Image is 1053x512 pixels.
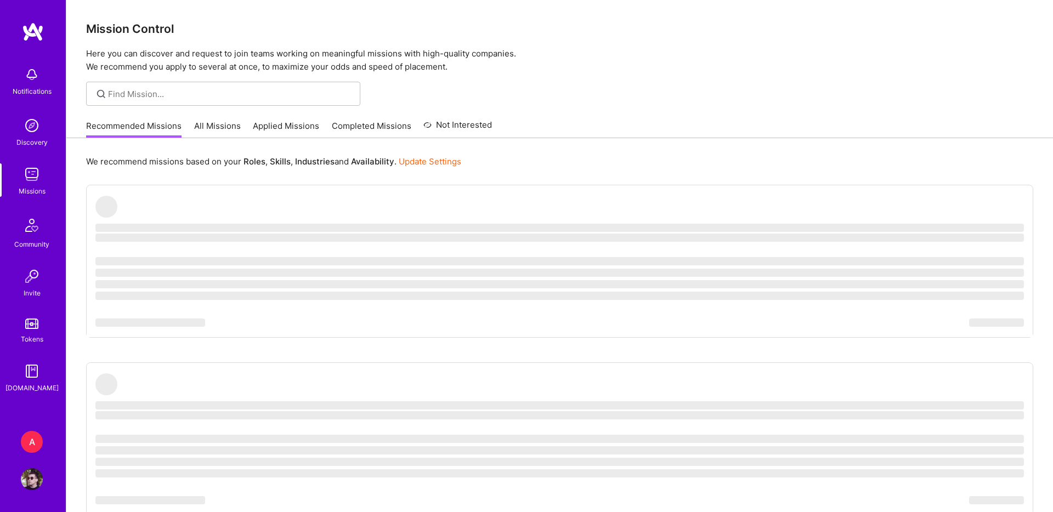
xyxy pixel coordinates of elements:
a: User Avatar [18,468,46,490]
b: Availability [351,156,394,167]
img: tokens [25,318,38,329]
a: Not Interested [423,118,492,138]
div: A [21,431,43,453]
input: Find Mission... [108,88,352,100]
p: Here you can discover and request to join teams working on meaningful missions with high-quality ... [86,47,1033,73]
div: Notifications [13,86,52,97]
div: Discovery [16,136,48,148]
a: A [18,431,46,453]
b: Industries [295,156,335,167]
a: Update Settings [399,156,461,167]
div: Community [14,238,49,250]
img: guide book [21,360,43,382]
a: Recommended Missions [86,120,182,138]
img: teamwork [21,163,43,185]
img: User Avatar [21,468,43,490]
div: [DOMAIN_NAME] [5,382,59,394]
a: All Missions [194,120,241,138]
a: Applied Missions [253,120,319,138]
b: Roles [244,156,265,167]
div: Invite [24,287,41,299]
img: bell [21,64,43,86]
div: Tokens [21,333,43,345]
i: icon SearchGrey [95,88,107,100]
h3: Mission Control [86,22,1033,36]
a: Completed Missions [332,120,411,138]
p: We recommend missions based on your , , and . [86,156,461,167]
img: discovery [21,115,43,136]
b: Skills [270,156,291,167]
img: Invite [21,265,43,287]
img: Community [19,212,45,238]
div: Missions [19,185,46,197]
img: logo [22,22,44,42]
